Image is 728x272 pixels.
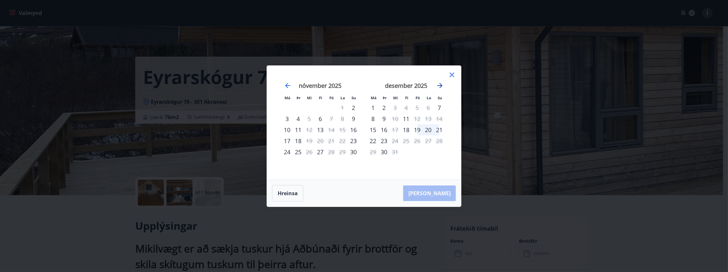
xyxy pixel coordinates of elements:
div: 11 [293,124,304,135]
td: Choose föstudagur, 19. desember 2025 as your check-in date. It’s available. [412,124,423,135]
small: Þr [297,95,300,100]
small: Þr [383,95,387,100]
td: Not available. laugardagur, 13. desember 2025 [423,113,434,124]
td: Choose fimmtudagur, 27. nóvember 2025 as your check-in date. It’s available. [315,146,326,157]
td: Choose sunnudagur, 7. desember 2025 as your check-in date. It’s available. [434,102,445,113]
td: Not available. laugardagur, 1. nóvember 2025 [337,102,348,113]
td: Not available. laugardagur, 29. nóvember 2025 [337,146,348,157]
td: Not available. miðvikudagur, 10. desember 2025 [390,113,401,124]
td: Not available. föstudagur, 26. desember 2025 [412,135,423,146]
div: Aðeins innritun í boði [401,124,412,135]
div: Aðeins útritun í boði [304,124,315,135]
div: 2 [378,102,390,113]
td: Choose þriðjudagur, 2. desember 2025 as your check-in date. It’s available. [378,102,390,113]
div: Aðeins innritun í boði [348,102,359,113]
small: Mi [307,95,312,100]
div: 24 [282,146,293,157]
td: Not available. miðvikudagur, 19. nóvember 2025 [304,135,315,146]
div: Aðeins útritun í boði [304,113,315,124]
div: Calendar [275,74,453,172]
td: Not available. miðvikudagur, 3. desember 2025 [390,102,401,113]
td: Not available. miðvikudagur, 12. nóvember 2025 [304,124,315,135]
td: Choose laugardagur, 20. desember 2025 as your check-in date. It’s available. [423,124,434,135]
td: Choose fimmtudagur, 18. desember 2025 as your check-in date. It’s available. [401,124,412,135]
small: Má [371,95,377,100]
div: Aðeins innritun í boði [348,146,359,157]
td: Not available. sunnudagur, 14. desember 2025 [434,113,445,124]
div: Aðeins innritun í boði [315,146,326,157]
div: 17 [282,135,293,146]
td: Not available. föstudagur, 14. nóvember 2025 [326,124,337,135]
div: Aðeins útritun í boði [390,124,401,135]
div: Aðeins útritun í boði [390,135,401,146]
td: Choose mánudagur, 22. desember 2025 as your check-in date. It’s available. [367,135,378,146]
div: Aðeins útritun í boði [326,146,337,157]
div: Aðeins útritun í boði [304,146,315,157]
td: Not available. miðvikudagur, 17. desember 2025 [390,124,401,135]
div: Aðeins útritun í boði [304,135,315,146]
div: 20 [423,124,434,135]
small: La [427,95,431,100]
td: Choose mánudagur, 10. nóvember 2025 as your check-in date. It’s available. [282,124,293,135]
div: 19 [412,124,423,135]
td: Not available. laugardagur, 27. desember 2025 [423,135,434,146]
div: Aðeins innritun í boði [367,124,378,135]
div: Aðeins innritun í boði [434,102,445,113]
td: Choose sunnudagur, 30. nóvember 2025 as your check-in date. It’s available. [348,146,359,157]
div: Aðeins innritun í boði [315,113,326,124]
td: Not available. laugardagur, 22. nóvember 2025 [337,135,348,146]
strong: desember 2025 [385,82,427,89]
div: Aðeins útritun í boði [390,146,401,157]
div: 25 [293,146,304,157]
small: Su [438,95,442,100]
td: Choose sunnudagur, 16. nóvember 2025 as your check-in date. It’s available. [348,124,359,135]
td: Choose mánudagur, 24. nóvember 2025 as your check-in date. It’s available. [282,146,293,157]
td: Not available. föstudagur, 28. nóvember 2025 [326,146,337,157]
div: 22 [367,135,378,146]
small: Fö [416,95,420,100]
td: Choose þriðjudagur, 16. desember 2025 as your check-in date. It’s available. [378,124,390,135]
button: Hreinsa [272,185,303,201]
td: Not available. laugardagur, 8. nóvember 2025 [337,113,348,124]
td: Choose þriðjudagur, 9. desember 2025 as your check-in date. It’s available. [378,113,390,124]
strong: nóvember 2025 [299,82,342,89]
small: Su [351,95,356,100]
td: Not available. fimmtudagur, 4. desember 2025 [401,102,412,113]
td: Choose mánudagur, 15. desember 2025 as your check-in date. It’s available. [367,124,378,135]
div: 8 [367,113,378,124]
td: Choose sunnudagur, 21. desember 2025 as your check-in date. It’s available. [434,124,445,135]
td: Not available. miðvikudagur, 24. desember 2025 [390,135,401,146]
div: 10 [282,124,293,135]
div: 1 [367,102,378,113]
td: Choose þriðjudagur, 23. desember 2025 as your check-in date. It’s available. [378,135,390,146]
td: Choose sunnudagur, 23. nóvember 2025 as your check-in date. It’s available. [348,135,359,146]
small: Má [285,95,290,100]
td: Choose mánudagur, 3. nóvember 2025 as your check-in date. It’s available. [282,113,293,124]
small: Fi [319,95,322,100]
td: Choose sunnudagur, 2. nóvember 2025 as your check-in date. It’s available. [348,102,359,113]
div: Aðeins útritun í boði [326,124,337,135]
td: Not available. miðvikudagur, 5. nóvember 2025 [304,113,315,124]
td: Not available. fimmtudagur, 25. desember 2025 [401,135,412,146]
td: Choose sunnudagur, 9. nóvember 2025 as your check-in date. It’s available. [348,113,359,124]
td: Choose þriðjudagur, 25. nóvember 2025 as your check-in date. It’s available. [293,146,304,157]
td: Not available. mánudagur, 29. desember 2025 [367,146,378,157]
div: Aðeins útritun í boði [326,113,337,124]
td: Not available. sunnudagur, 28. desember 2025 [434,135,445,146]
div: Aðeins innritun í boði [348,124,359,135]
td: Not available. föstudagur, 7. nóvember 2025 [326,113,337,124]
td: Choose mánudagur, 1. desember 2025 as your check-in date. It’s available. [367,102,378,113]
small: Mi [393,95,398,100]
div: Aðeins innritun í boði [348,135,359,146]
small: Fö [330,95,334,100]
td: Not available. föstudagur, 21. nóvember 2025 [326,135,337,146]
td: Not available. föstudagur, 12. desember 2025 [412,113,423,124]
div: 23 [378,135,390,146]
td: Choose þriðjudagur, 4. nóvember 2025 as your check-in date. It’s available. [293,113,304,124]
td: Choose fimmtudagur, 6. nóvember 2025 as your check-in date. It’s available. [315,113,326,124]
div: 16 [378,124,390,135]
td: Choose fimmtudagur, 11. desember 2025 as your check-in date. It’s available. [401,113,412,124]
div: Move backward to switch to the previous month. [284,82,292,89]
td: Choose þriðjudagur, 30. desember 2025 as your check-in date. It’s available. [378,146,390,157]
div: Move forward to switch to the next month. [436,82,444,89]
